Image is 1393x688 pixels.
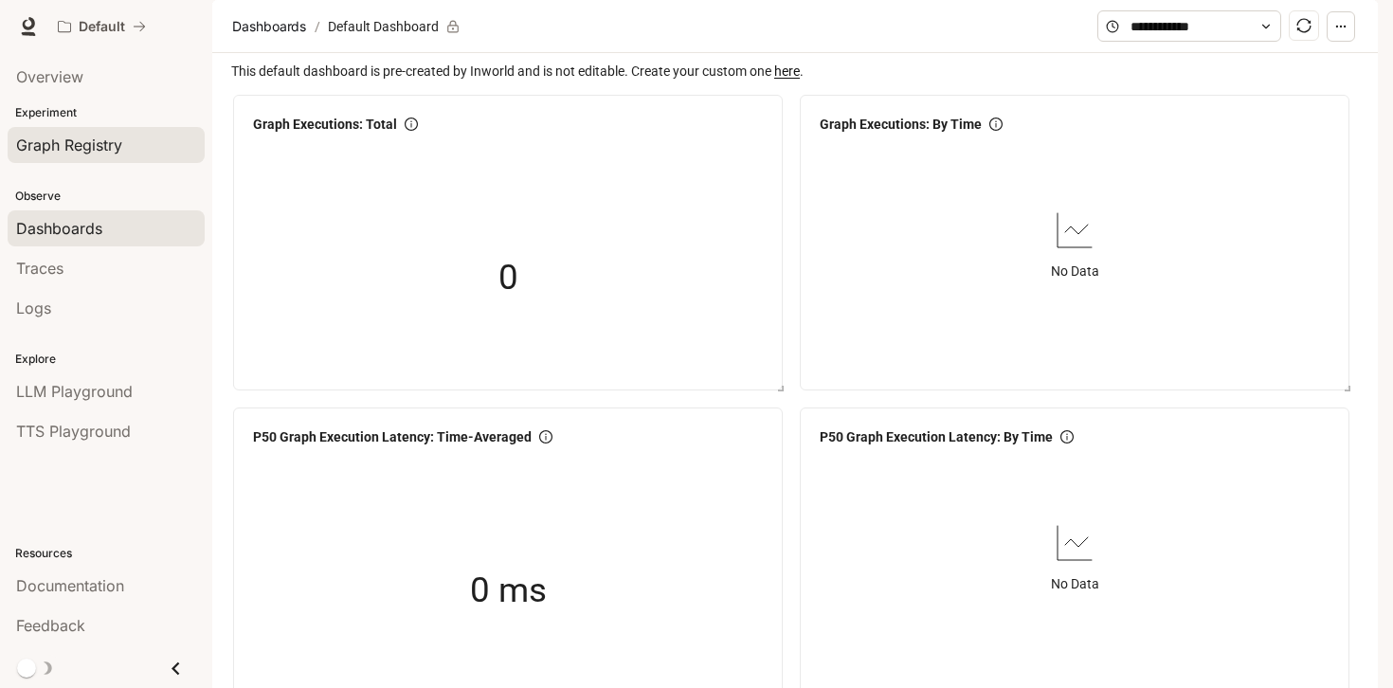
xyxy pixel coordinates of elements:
span: info-circle [539,430,552,444]
article: Default Dashboard [324,9,443,45]
span: info-circle [405,118,418,131]
a: here [774,63,800,79]
p: Default [79,19,125,35]
span: Dashboards [232,15,306,38]
span: info-circle [989,118,1003,131]
span: 0 ms [470,563,547,618]
span: Graph Executions: Total [253,114,397,135]
span: 0 [498,250,518,305]
span: Graph Executions: By Time [820,114,982,135]
span: info-circle [1060,430,1074,444]
article: No Data [1051,573,1099,594]
span: This default dashboard is pre-created by Inworld and is not editable. Create your custom one . [231,61,1363,81]
span: P50 Graph Execution Latency: By Time [820,426,1053,447]
button: All workspaces [49,8,154,45]
article: No Data [1051,261,1099,281]
span: sync [1296,18,1312,33]
span: P50 Graph Execution Latency: Time-Averaged [253,426,532,447]
button: Dashboards [227,15,311,38]
span: / [315,16,320,37]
